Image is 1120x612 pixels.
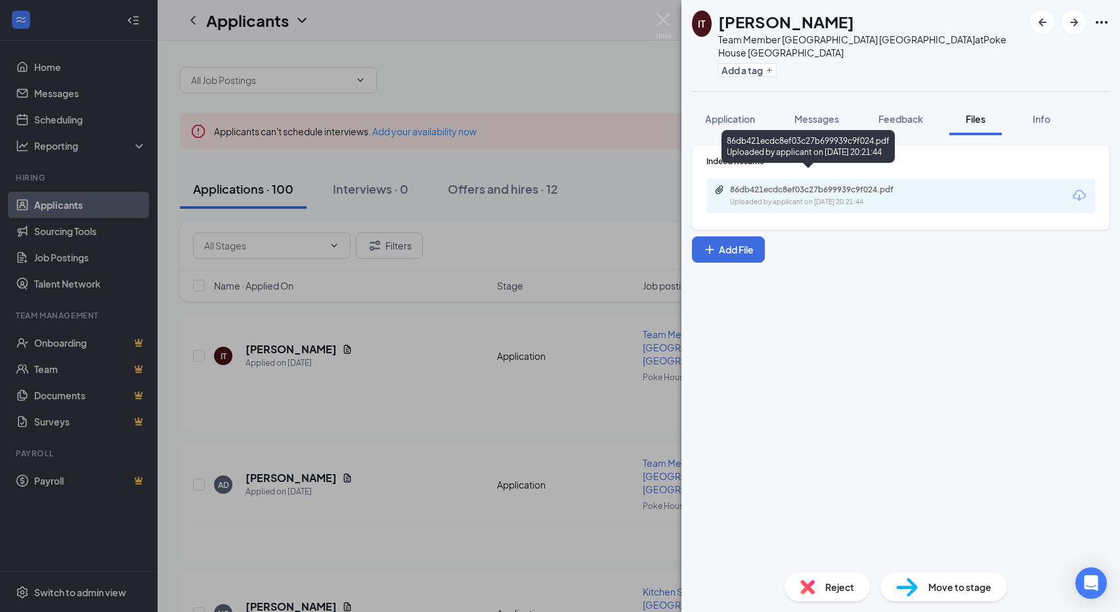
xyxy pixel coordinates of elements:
[765,66,773,74] svg: Plus
[714,185,725,195] svg: Paperclip
[706,156,1095,167] div: Indeed Resume
[825,580,854,594] span: Reject
[705,113,755,125] span: Application
[718,63,777,77] button: PlusAdd a tag
[1033,113,1050,125] span: Info
[722,130,895,163] div: 86db421ecdc8ef03c27b699939c9f024.pdf Uploaded by applicant on [DATE] 20:21:44
[730,185,914,195] div: 86db421ecdc8ef03c27b699939c9f024.pdf
[878,113,923,125] span: Feedback
[718,11,854,33] h1: [PERSON_NAME]
[1094,14,1109,30] svg: Ellipses
[1066,14,1082,30] svg: ArrowRight
[794,113,839,125] span: Messages
[1035,14,1050,30] svg: ArrowLeftNew
[730,197,927,208] div: Uploaded by applicant on [DATE] 20:21:44
[718,33,1024,59] div: Team Member [GEOGRAPHIC_DATA] [GEOGRAPHIC_DATA] at Poke House [GEOGRAPHIC_DATA]
[698,17,705,30] div: IT
[703,243,716,256] svg: Plus
[1075,567,1107,599] div: Open Intercom Messenger
[1071,188,1087,204] svg: Download
[714,185,927,208] a: Paperclip86db421ecdc8ef03c27b699939c9f024.pdfUploaded by applicant on [DATE] 20:21:44
[692,236,765,263] button: Add FilePlus
[1031,11,1054,34] button: ArrowLeftNew
[966,113,985,125] span: Files
[1062,11,1086,34] button: ArrowRight
[928,580,991,594] span: Move to stage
